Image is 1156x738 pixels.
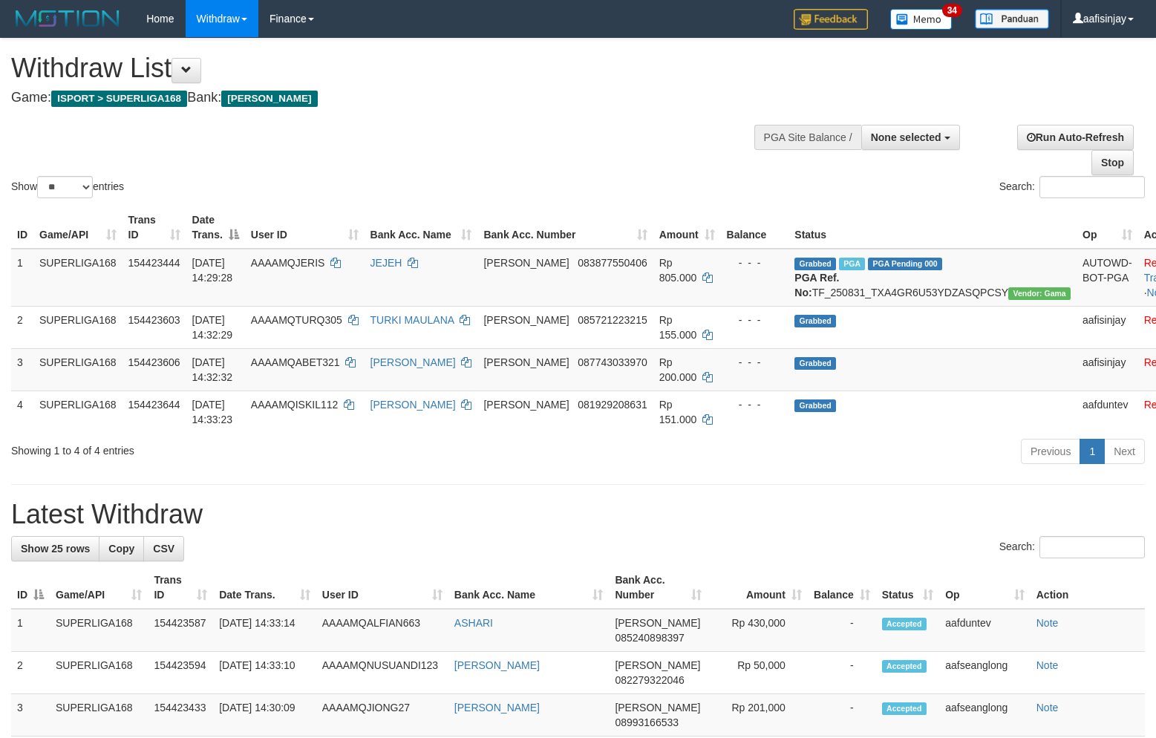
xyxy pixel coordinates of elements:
[21,543,90,555] span: Show 25 rows
[794,315,836,327] span: Grabbed
[128,314,180,326] span: 154423603
[975,9,1049,29] img: panduan.png
[33,348,123,391] td: SUPERLIGA168
[123,206,186,249] th: Trans ID: activate to sort column ascending
[939,652,1031,694] td: aafseanglong
[11,53,756,83] h1: Withdraw List
[871,131,941,143] span: None selected
[50,652,148,694] td: SUPERLIGA168
[11,391,33,433] td: 4
[153,543,174,555] span: CSV
[365,206,478,249] th: Bank Acc. Name: activate to sort column ascending
[794,9,868,30] img: Feedback.jpg
[192,314,233,341] span: [DATE] 14:32:29
[148,652,213,694] td: 154423594
[721,206,789,249] th: Balance
[128,356,180,368] span: 154423606
[99,536,144,561] a: Copy
[148,694,213,737] td: 154423433
[615,632,684,644] span: Copy 085240898397 to clipboard
[788,206,1077,249] th: Status
[808,694,876,737] td: -
[213,609,316,652] td: [DATE] 14:33:14
[1104,439,1145,464] a: Next
[1036,659,1059,671] a: Note
[1077,348,1138,391] td: aafisinjay
[1077,391,1138,433] td: aafduntev
[708,566,808,609] th: Amount: activate to sort column ascending
[251,356,340,368] span: AAAAMQABET321
[1077,249,1138,307] td: AUTOWD-BOT-PGA
[659,314,697,341] span: Rp 155.000
[11,91,756,105] h4: Game: Bank:
[213,566,316,609] th: Date Trans.: activate to sort column ascending
[33,249,123,307] td: SUPERLIGA168
[33,391,123,433] td: SUPERLIGA168
[578,257,647,269] span: Copy 083877550406 to clipboard
[448,566,610,609] th: Bank Acc. Name: activate to sort column ascending
[370,356,456,368] a: [PERSON_NAME]
[727,355,783,370] div: - - -
[316,609,448,652] td: AAAAMQALFIAN663
[11,500,1145,529] h1: Latest Withdraw
[1017,125,1134,150] a: Run Auto-Refresh
[659,356,697,383] span: Rp 200.000
[33,306,123,348] td: SUPERLIGA168
[708,652,808,694] td: Rp 50,000
[11,566,50,609] th: ID: activate to sort column descending
[659,257,697,284] span: Rp 805.000
[11,437,471,458] div: Showing 1 to 4 of 4 entries
[148,566,213,609] th: Trans ID: activate to sort column ascending
[615,617,700,629] span: [PERSON_NAME]
[11,694,50,737] td: 3
[370,399,456,411] a: [PERSON_NAME]
[483,356,569,368] span: [PERSON_NAME]
[11,7,124,30] img: MOTION_logo.png
[316,694,448,737] td: AAAAMQJIONG27
[1039,176,1145,198] input: Search:
[1031,566,1145,609] th: Action
[1036,702,1059,713] a: Note
[653,206,721,249] th: Amount: activate to sort column ascending
[727,397,783,412] div: - - -
[370,314,454,326] a: TURKI MAULANA
[788,249,1077,307] td: TF_250831_TXA4GR6U53YDZASQPCSY
[50,566,148,609] th: Game/API: activate to sort column ascending
[794,357,836,370] span: Grabbed
[11,348,33,391] td: 3
[1080,439,1105,464] a: 1
[186,206,245,249] th: Date Trans.: activate to sort column descending
[708,694,808,737] td: Rp 201,000
[50,694,148,737] td: SUPERLIGA168
[1039,536,1145,558] input: Search:
[11,609,50,652] td: 1
[808,566,876,609] th: Balance: activate to sort column ascending
[213,652,316,694] td: [DATE] 14:33:10
[861,125,960,150] button: None selected
[609,566,708,609] th: Bank Acc. Number: activate to sort column ascending
[727,255,783,270] div: - - -
[11,536,99,561] a: Show 25 rows
[33,206,123,249] th: Game/API: activate to sort column ascending
[1008,287,1071,300] span: Vendor URL: https://trx31.1velocity.biz
[939,694,1031,737] td: aafseanglong
[128,257,180,269] span: 154423444
[882,618,927,630] span: Accepted
[1021,439,1080,464] a: Previous
[251,314,342,326] span: AAAAMQTURQ305
[128,399,180,411] span: 154423644
[939,566,1031,609] th: Op: activate to sort column ascending
[11,249,33,307] td: 1
[876,566,939,609] th: Status: activate to sort column ascending
[615,716,679,728] span: Copy 08993166533 to clipboard
[11,306,33,348] td: 2
[615,674,684,686] span: Copy 082279322046 to clipboard
[839,258,865,270] span: Marked by aafounsreynich
[890,9,953,30] img: Button%20Memo.svg
[143,536,184,561] a: CSV
[754,125,861,150] div: PGA Site Balance /
[808,609,876,652] td: -
[615,659,700,671] span: [PERSON_NAME]
[221,91,317,107] span: [PERSON_NAME]
[615,702,700,713] span: [PERSON_NAME]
